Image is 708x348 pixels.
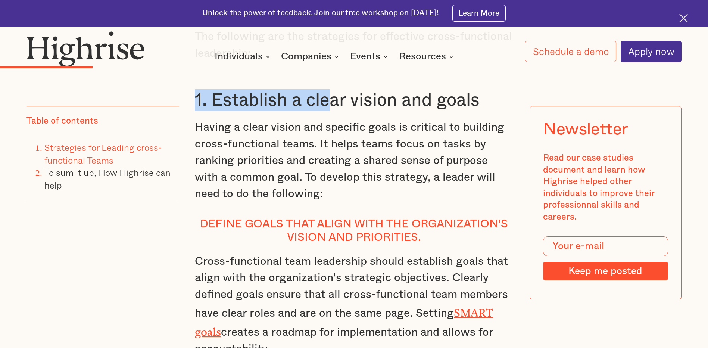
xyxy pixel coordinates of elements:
[452,5,506,22] a: Learn More
[202,8,439,18] div: Unlock the power of feedback. Join our free workshop on [DATE]!
[679,14,688,22] img: Cross icon
[195,307,493,332] a: SMART goals
[350,52,390,61] div: Events
[195,218,513,244] h4: Define goals that align with the organization's vision and priorities.
[543,152,668,223] div: Read our case studies document and learn how Highrise helped other individuals to improve their p...
[399,52,446,61] div: Resources
[281,52,331,61] div: Companies
[26,31,145,67] img: Highrise logo
[399,52,456,61] div: Resources
[215,52,263,61] div: Individuals
[621,41,682,62] a: Apply now
[44,165,171,192] a: To sum it up, How Highrise can help
[350,52,380,61] div: Events
[44,140,162,167] a: Strategies for Leading cross-functional Teams
[525,41,616,62] a: Schedule a demo
[281,52,341,61] div: Companies
[195,119,513,202] p: Having a clear vision and specific goals is critical to building cross-functional teams. It helps...
[543,262,668,280] input: Keep me posted
[543,236,668,280] form: Modal Form
[26,115,98,127] div: Table of contents
[215,52,272,61] div: Individuals
[543,120,628,139] div: Newsletter
[195,89,513,111] h3: 1. Establish a clear vision and goals
[543,236,668,256] input: Your e-mail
